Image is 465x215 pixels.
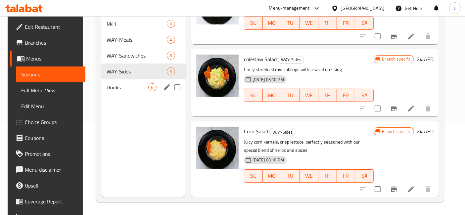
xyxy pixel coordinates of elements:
span: Coverage Report [25,197,80,205]
button: SU [244,17,263,30]
span: TH [321,171,334,181]
span: Select to update [371,102,385,115]
a: Full Menu View [16,82,85,98]
div: M410 [101,16,186,32]
span: 8 [167,53,175,59]
span: 6 [149,84,156,91]
span: coleslaw Salad [244,54,277,64]
span: TU [284,18,297,28]
a: Edit Restaurant [10,19,85,35]
span: MO [265,18,279,28]
span: M41 [107,20,167,28]
button: delete [420,101,436,116]
span: FR [340,91,353,100]
button: Branch-specific-item [386,28,402,44]
span: Sections [21,70,80,78]
a: Menus [10,51,85,66]
a: Edit menu item [407,185,415,193]
span: TH [321,18,334,28]
a: Sections [16,66,85,82]
span: TU [284,171,297,181]
a: Edit menu item [407,105,415,112]
span: WAY-Meals [107,36,167,44]
span: TU [284,91,297,100]
span: 0 [167,21,175,27]
span: Branches [25,39,80,47]
span: 6 [167,68,175,75]
span: Upsell [25,182,80,190]
div: items [167,52,175,60]
button: FR [337,169,355,183]
img: Corn Salad [196,127,239,169]
div: Drinks6edit [101,79,186,95]
button: MO [263,169,281,183]
div: Menu-management [269,4,310,12]
a: Promotions [10,146,85,162]
button: FR [337,17,355,30]
span: Branch specific [379,56,413,62]
span: WE [302,171,316,181]
span: WAY-Sides [270,128,295,136]
button: TU [281,89,300,102]
button: edit [162,82,172,92]
button: MO [263,89,281,102]
span: [DATE] 03:10 PM [250,76,287,83]
div: WAY-Sides [269,128,296,136]
button: delete [420,28,436,44]
span: WAY-Sandwiches [107,52,167,60]
div: items [167,67,175,75]
button: TH [318,169,337,183]
div: [GEOGRAPHIC_DATA] [341,5,385,12]
nav: Menu sections [101,13,186,98]
a: Upsell [10,178,85,193]
a: Coupons [10,130,85,146]
span: Menus [26,55,80,63]
a: Branches [10,35,85,51]
div: items [148,83,157,91]
span: Edit Menu [21,102,80,110]
span: WE [302,18,316,28]
button: delete [420,181,436,197]
span: MO [265,91,279,100]
span: SU [247,171,260,181]
span: WAY-Sides [107,67,167,75]
span: Edit Restaurant [25,23,80,31]
a: Choice Groups [10,114,85,130]
div: WAY-Sandwiches8 [101,48,186,64]
button: SA [355,169,374,183]
div: WAY-Sides6 [101,64,186,79]
a: Edit Menu [16,98,85,114]
span: [DATE] 03:10 PM [250,157,287,163]
a: Coverage Report [10,193,85,209]
span: MO [265,171,279,181]
button: SA [355,17,374,30]
a: Edit menu item [407,32,415,40]
button: MO [263,17,281,30]
span: Drinks [107,83,148,91]
p: finely shredded raw cabbage with a salad dressing [244,65,374,74]
span: FR [340,18,353,28]
div: items [167,20,175,28]
button: SU [244,89,263,102]
button: WE [300,89,318,102]
h6: 24 AED [417,127,434,136]
span: SU [247,18,260,28]
button: Branch-specific-item [386,181,402,197]
button: WE [300,169,318,183]
button: FR [337,89,355,102]
button: SU [244,169,263,183]
span: Select to update [371,182,385,196]
span: SA [358,18,371,28]
div: items [167,36,175,44]
img: coleslaw Salad [196,55,239,97]
span: Coupons [25,134,80,142]
span: TH [321,91,334,100]
span: Select to update [371,29,385,43]
div: WAY-Meals4 [101,32,186,48]
button: TH [318,17,337,30]
span: WE [302,91,316,100]
button: SA [355,89,374,102]
span: Menu disclaimer [25,166,80,174]
span: SU [247,91,260,100]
